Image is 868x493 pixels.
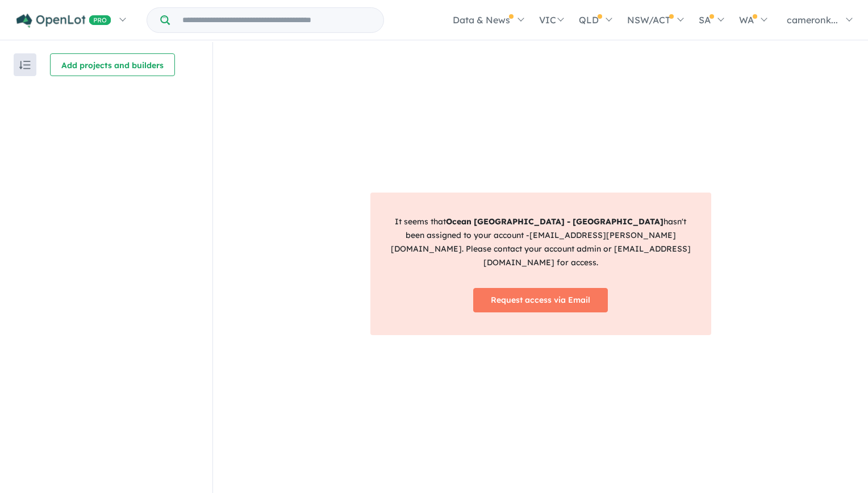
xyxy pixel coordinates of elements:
[473,288,608,312] a: Request access via Email
[50,53,175,76] button: Add projects and builders
[787,14,838,26] span: cameronk...
[390,215,692,269] p: It seems that hasn't been assigned to your account - [EMAIL_ADDRESS][PERSON_NAME][DOMAIN_NAME] . ...
[16,14,111,28] img: Openlot PRO Logo White
[172,8,381,32] input: Try estate name, suburb, builder or developer
[19,61,31,69] img: sort.svg
[446,216,663,227] strong: Ocean [GEOGRAPHIC_DATA] - [GEOGRAPHIC_DATA]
